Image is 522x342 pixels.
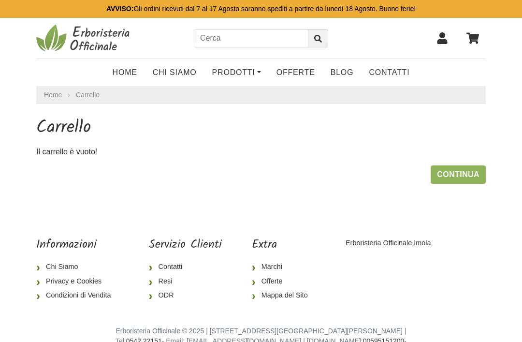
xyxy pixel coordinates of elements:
a: Privacy e Cookies [36,274,118,289]
a: Blog [323,63,362,82]
input: Cerca [194,29,308,47]
a: ODR [149,288,222,303]
img: Erboristeria Officinale [36,24,133,53]
b: AVVISO: [106,5,134,13]
h1: Carrello [36,118,486,138]
a: Home [44,90,62,100]
a: Contatti [361,63,417,82]
h5: Extra [252,238,316,252]
p: Gli ordini ricevuti dal 7 al 17 Agosto saranno spediti a partire da lunedì 18 Agosto. Buone ferie! [106,4,416,14]
a: Marchi [252,260,316,274]
a: OFFERTE [269,63,323,82]
a: Erboristeria Officinale Imola [346,239,431,247]
a: Continua [431,165,486,184]
a: Condizioni di Vendita [36,288,118,303]
h5: Informazioni [36,238,118,252]
a: Prodotti [204,63,269,82]
a: Offerte [252,274,316,289]
a: Home [105,63,145,82]
a: Mappa del Sito [252,288,316,303]
a: Contatti [149,260,222,274]
p: Il carrello è vuoto! [36,146,486,158]
a: Resi [149,274,222,289]
a: Carrello [76,91,100,99]
nav: breadcrumb [36,86,486,104]
a: Chi Siamo [36,260,118,274]
a: Chi Siamo [145,63,204,82]
h5: Servizio Clienti [149,238,222,252]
